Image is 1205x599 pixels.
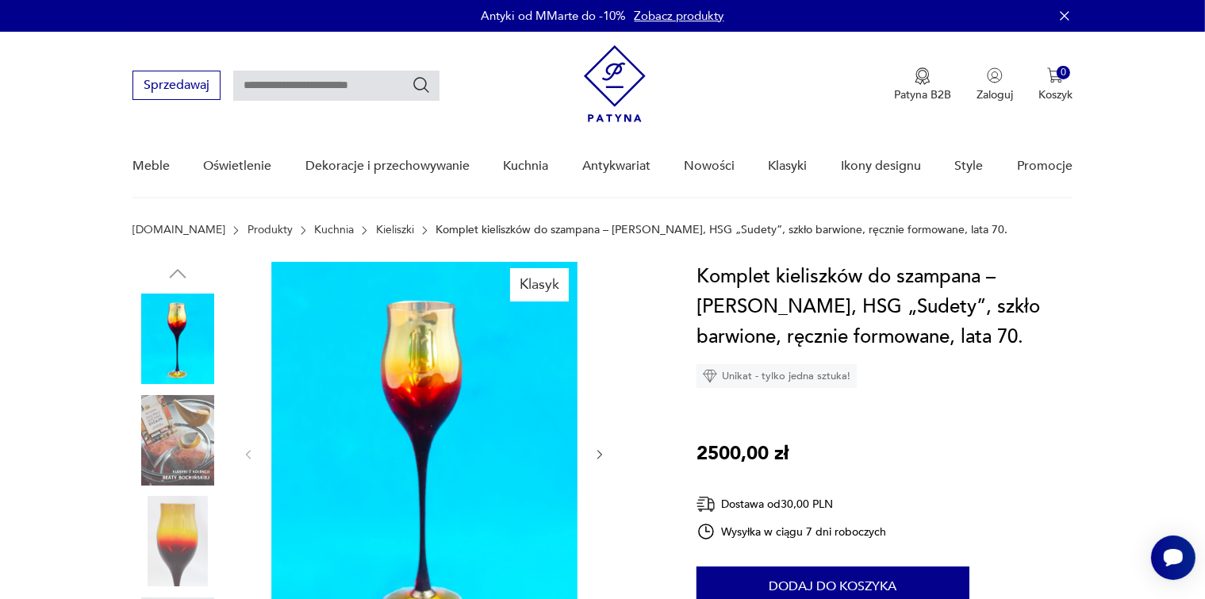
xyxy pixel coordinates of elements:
[894,67,951,102] a: Ikona medaluPatyna B2B
[697,494,716,514] img: Ikona dostawy
[132,224,225,236] a: [DOMAIN_NAME]
[987,67,1003,83] img: Ikonka użytkownika
[1047,67,1063,83] img: Ikona koszyka
[436,224,1007,236] p: Komplet kieliszków do szampana – [PERSON_NAME], HSG „Sudety”, szkło barwione, ręcznie formowane, ...
[697,262,1073,352] h1: Komplet kieliszków do szampana – [PERSON_NAME], HSG „Sudety”, szkło barwione, ręcznie formowane, ...
[132,395,223,486] img: Zdjęcie produktu Komplet kieliszków do szampana – Zbigniew Horbowy, HSG „Sudety”, szkło barwione,...
[697,494,887,514] div: Dostawa od 30,00 PLN
[204,136,272,197] a: Oświetlenie
[635,8,724,24] a: Zobacz produkty
[894,87,951,102] p: Patyna B2B
[132,294,223,384] img: Zdjęcie produktu Komplet kieliszków do szampana – Zbigniew Horbowy, HSG „Sudety”, szkło barwione,...
[132,71,221,100] button: Sprzedawaj
[412,75,431,94] button: Szukaj
[894,67,951,102] button: Patyna B2B
[1038,67,1073,102] button: 0Koszyk
[584,45,646,122] img: Patyna - sklep z meblami i dekoracjami vintage
[482,8,627,24] p: Antyki od MMarte do -10%
[697,522,887,541] div: Wysyłka w ciągu 7 dni roboczych
[132,496,223,586] img: Zdjęcie produktu Komplet kieliszków do szampana – Zbigniew Horbowy, HSG „Sudety”, szkło barwione,...
[1038,87,1073,102] p: Koszyk
[769,136,808,197] a: Klasyki
[132,136,170,197] a: Meble
[915,67,931,85] img: Ikona medalu
[697,439,789,469] p: 2500,00 zł
[977,87,1013,102] p: Zaloguj
[1057,66,1070,79] div: 0
[684,136,735,197] a: Nowości
[703,369,717,383] img: Ikona diamentu
[1017,136,1073,197] a: Promocje
[503,136,548,197] a: Kuchnia
[314,224,354,236] a: Kuchnia
[510,268,569,301] div: Klasyk
[697,364,857,388] div: Unikat - tylko jedna sztuka!
[582,136,650,197] a: Antykwariat
[376,224,414,236] a: Kieliszki
[977,67,1013,102] button: Zaloguj
[841,136,921,197] a: Ikony designu
[248,224,293,236] a: Produkty
[132,81,221,92] a: Sprzedawaj
[954,136,983,197] a: Style
[1151,536,1195,580] iframe: Smartsupp widget button
[305,136,470,197] a: Dekoracje i przechowywanie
